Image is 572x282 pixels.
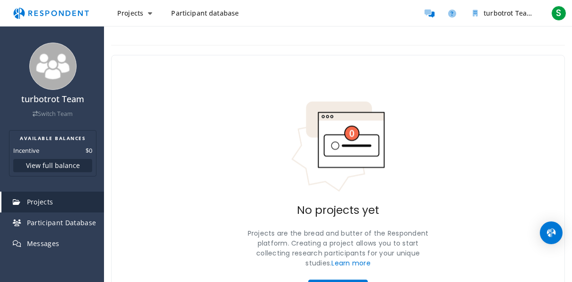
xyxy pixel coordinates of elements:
a: Learn more [331,258,371,268]
dt: Incentive [13,146,39,155]
button: turbotrot Team [465,5,546,22]
span: turbotrot Team [484,9,533,18]
a: Help and support [442,4,461,23]
span: Participant Database [27,218,96,227]
p: Projects are the bread and butter of the Respondent platform. Creating a project allows you to st... [243,229,433,268]
span: Projects [117,9,143,18]
span: S [551,6,566,21]
span: Participant database [171,9,239,18]
h4: turbotrot Team [6,95,99,104]
button: S [549,5,568,22]
section: Balance summary [9,130,96,176]
button: Projects [110,5,160,22]
a: Message participants [420,4,439,23]
a: Switch Team [33,110,73,118]
div: Open Intercom Messenger [540,221,563,244]
img: team_avatar_256.png [29,43,77,90]
span: Projects [27,197,53,206]
span: Messages [27,239,60,248]
h2: No projects yet [297,204,379,217]
img: respondent-logo.png [8,4,95,22]
h2: AVAILABLE BALANCES [13,134,92,142]
img: No projects indicator [291,101,385,193]
a: Participant database [164,5,246,22]
button: View full balance [13,159,92,172]
dd: $0 [86,146,92,155]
